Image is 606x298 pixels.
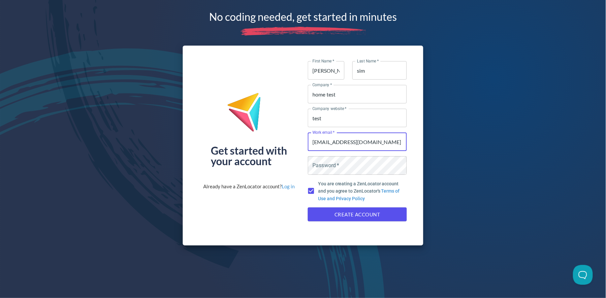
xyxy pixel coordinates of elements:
span: Create Account [315,210,399,219]
input: https://example.com [308,109,407,127]
div: Already have a ZenLocator account? [203,183,295,190]
div: No coding needed, get started in minutes [209,13,397,20]
img: ZenLocator [227,93,271,137]
input: Your Company, Inc [308,85,407,103]
div: Get started with your account [211,145,287,167]
a: Terms of Use and Privacy Policy [318,188,399,201]
a: Log in [282,183,295,189]
iframe: Toggle Customer Support [573,265,593,285]
h6: You are creating a ZenLocator account and you agree to ZenLocator's [318,180,401,202]
button: Create Account [308,207,407,221]
input: name@company.com [308,132,407,151]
